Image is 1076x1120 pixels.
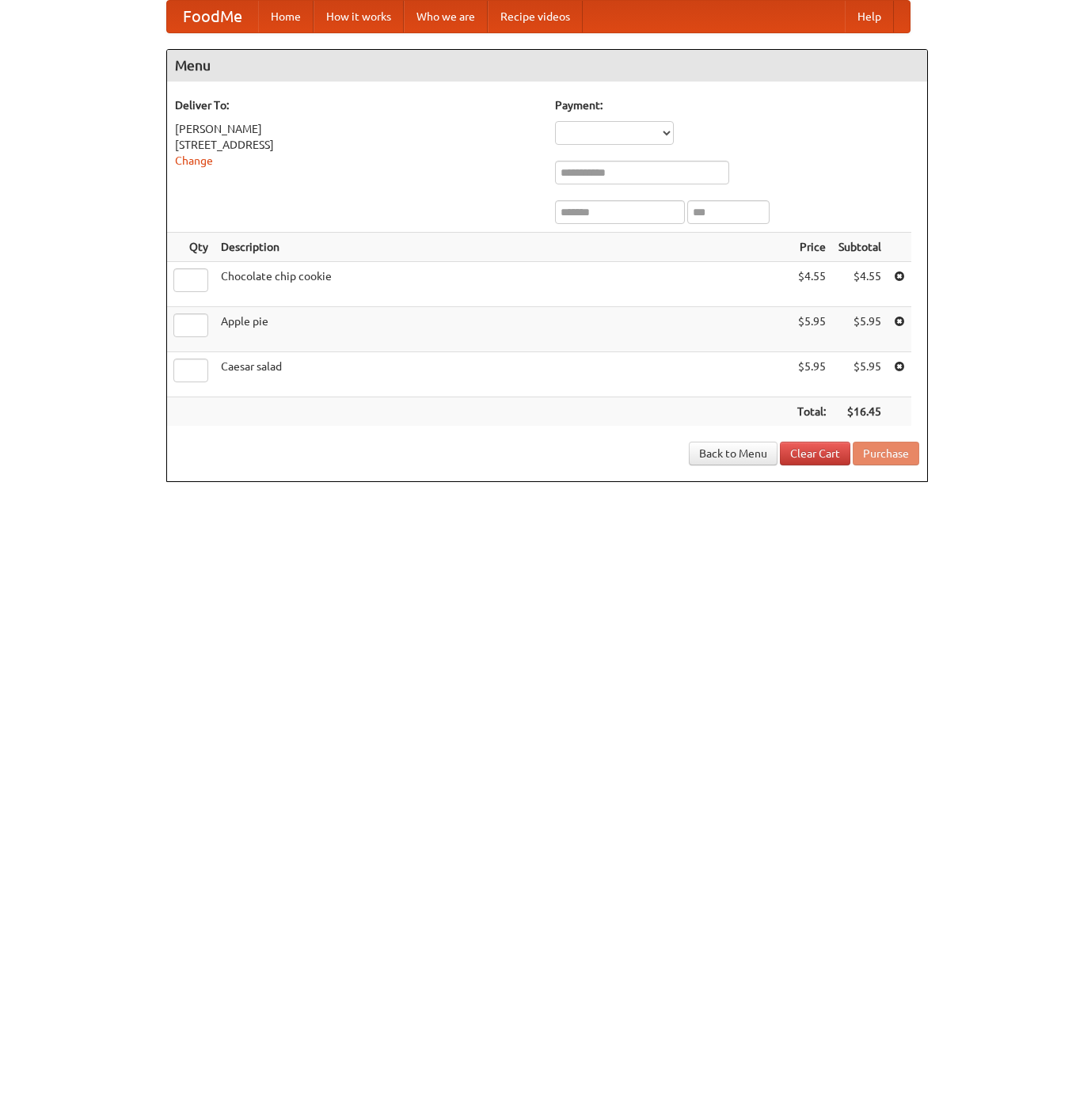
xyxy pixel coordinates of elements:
[845,1,894,32] a: Help
[853,442,919,465] button: Purchase
[175,154,213,167] a: Change
[832,307,888,352] td: $5.95
[175,97,539,113] h5: Deliver To:
[791,352,832,397] td: $5.95
[832,397,888,427] th: $16.45
[488,1,583,32] a: Recipe videos
[167,1,258,32] a: FoodMe
[791,233,832,262] th: Price
[215,307,791,352] td: Apple pie
[555,97,919,113] h5: Payment:
[780,442,850,465] a: Clear Cart
[167,233,215,262] th: Qty
[791,397,832,427] th: Total:
[404,1,488,32] a: Who we are
[167,50,927,82] h4: Menu
[175,137,539,153] div: [STREET_ADDRESS]
[215,233,791,262] th: Description
[832,233,888,262] th: Subtotal
[215,352,791,397] td: Caesar salad
[791,262,832,307] td: $4.55
[832,262,888,307] td: $4.55
[689,442,778,465] a: Back to Menu
[314,1,404,32] a: How it works
[215,262,791,307] td: Chocolate chip cookie
[832,352,888,397] td: $5.95
[791,307,832,352] td: $5.95
[258,1,314,32] a: Home
[175,121,539,137] div: [PERSON_NAME]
